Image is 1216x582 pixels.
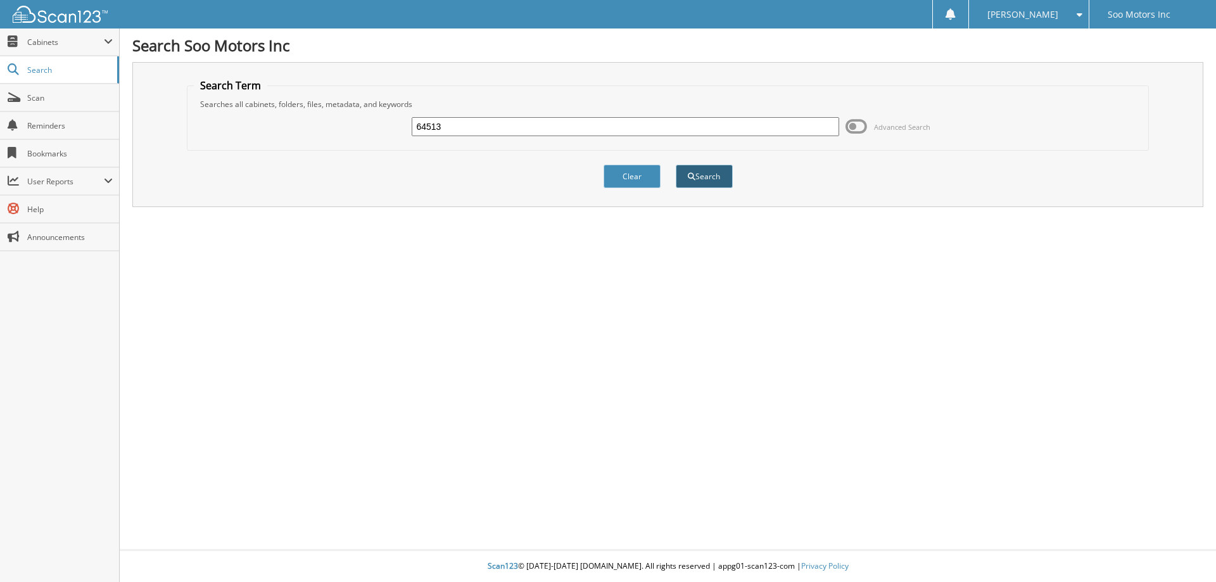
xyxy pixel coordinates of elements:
[488,560,518,571] span: Scan123
[987,11,1058,18] span: [PERSON_NAME]
[27,232,113,243] span: Announcements
[874,122,930,132] span: Advanced Search
[27,204,113,215] span: Help
[801,560,849,571] a: Privacy Policy
[27,148,113,159] span: Bookmarks
[1108,11,1170,18] span: Soo Motors Inc
[194,79,267,92] legend: Search Term
[27,92,113,103] span: Scan
[27,120,113,131] span: Reminders
[604,165,661,188] button: Clear
[27,65,111,75] span: Search
[194,99,1143,110] div: Searches all cabinets, folders, files, metadata, and keywords
[27,176,104,187] span: User Reports
[27,37,104,47] span: Cabinets
[1153,521,1216,582] iframe: Chat Widget
[676,165,733,188] button: Search
[13,6,108,23] img: scan123-logo-white.svg
[132,35,1203,56] h1: Search Soo Motors Inc
[120,551,1216,582] div: © [DATE]-[DATE] [DOMAIN_NAME]. All rights reserved | appg01-scan123-com |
